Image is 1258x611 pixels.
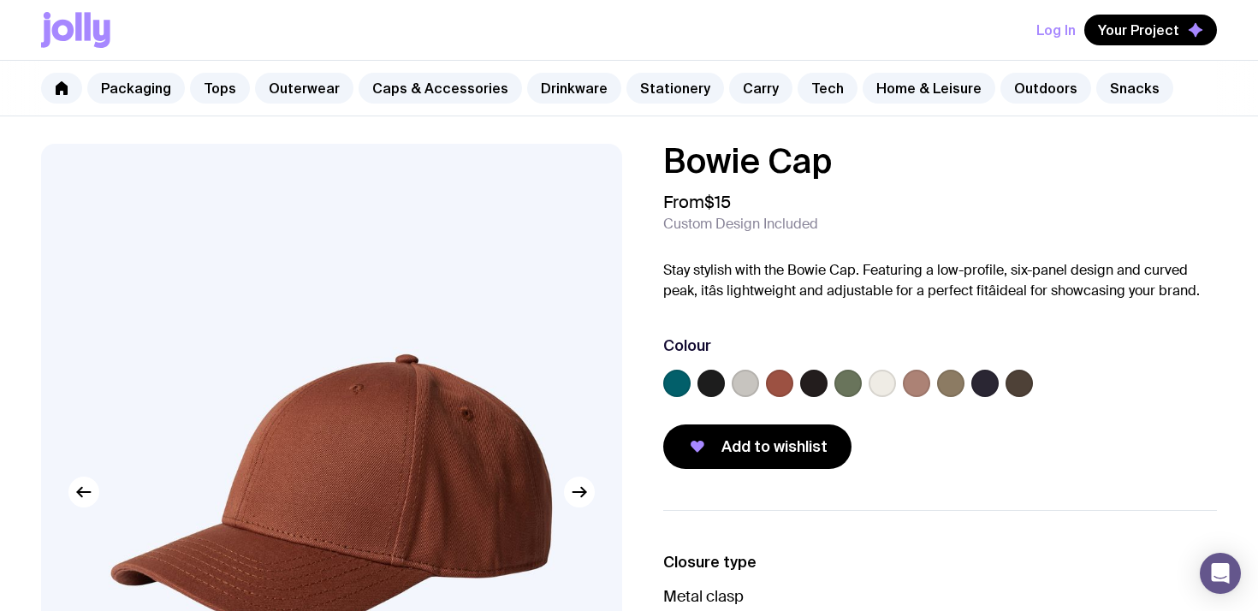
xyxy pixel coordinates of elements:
[359,73,522,104] a: Caps & Accessories
[663,586,1217,607] p: Metal clasp
[527,73,621,104] a: Drinkware
[663,552,1217,572] h3: Closure type
[721,436,828,457] span: Add to wishlist
[704,191,731,213] span: $15
[863,73,995,104] a: Home & Leisure
[87,73,185,104] a: Packaging
[1084,15,1217,45] button: Your Project
[663,424,852,469] button: Add to wishlist
[190,73,250,104] a: Tops
[1098,21,1179,39] span: Your Project
[798,73,857,104] a: Tech
[663,144,1217,178] h1: Bowie Cap
[663,216,818,233] span: Custom Design Included
[1200,553,1241,594] div: Open Intercom Messenger
[1096,73,1173,104] a: Snacks
[663,335,711,356] h3: Colour
[1000,73,1091,104] a: Outdoors
[663,192,731,212] span: From
[626,73,724,104] a: Stationery
[663,260,1217,301] p: Stay stylish with the Bowie Cap. Featuring a low-profile, six-panel design and curved peak, itâs ...
[1036,15,1076,45] button: Log In
[729,73,792,104] a: Carry
[255,73,353,104] a: Outerwear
